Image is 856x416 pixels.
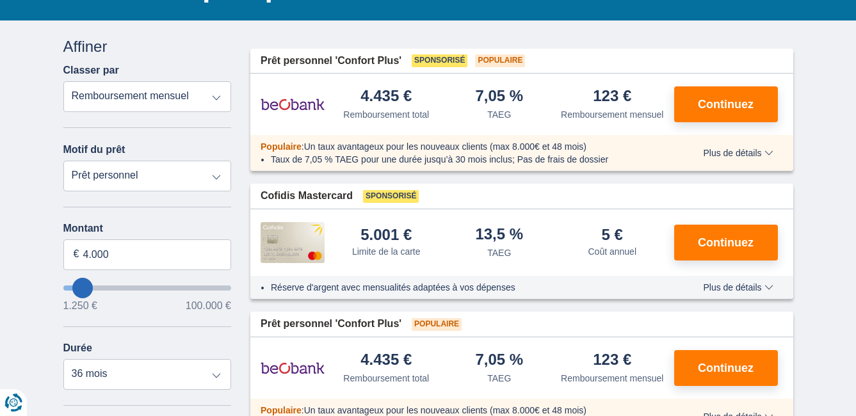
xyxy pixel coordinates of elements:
[363,190,419,203] span: Sponsorisé
[271,153,666,166] li: Taux de 7,05 % TAEG pour une durée jusqu’à 30 mois inclus; Pas de frais de dossier
[698,99,754,110] span: Continuez
[261,405,302,415] span: Populaire
[703,283,773,292] span: Plus de détails
[593,352,631,369] div: 123 €
[561,372,663,385] div: Remboursement mensuel
[63,301,97,311] span: 1.250 €
[475,352,523,369] div: 7,05 %
[261,88,325,120] img: pret personnel Beobank
[250,140,676,153] div: :
[487,108,511,121] div: TAEG
[698,362,754,374] span: Continuez
[343,372,429,385] div: Remboursement total
[304,141,586,152] span: Un taux avantageux pour les nouveaux clients (max 8.000€ et 48 mois)
[360,88,412,106] div: 4.435 €
[674,86,778,122] button: Continuez
[593,88,631,106] div: 123 €
[674,350,778,386] button: Continuez
[698,237,754,248] span: Continuez
[261,189,353,204] span: Cofidis Mastercard
[261,317,401,332] span: Prêt personnel 'Confort Plus'
[271,281,666,294] li: Réserve d'argent avec mensualités adaptées à vos dépenses
[475,54,525,67] span: Populaire
[304,405,586,415] span: Un taux avantageux pour les nouveaux clients (max 8.000€ et 48 mois)
[412,54,467,67] span: Sponsorisé
[63,342,92,354] label: Durée
[352,245,421,258] div: Limite de la carte
[360,227,412,243] div: 5.001 €
[186,301,231,311] span: 100.000 €
[561,108,663,121] div: Remboursement mensuel
[63,285,232,291] input: wantToBorrow
[74,247,79,262] span: €
[588,245,636,258] div: Coût annuel
[475,227,523,244] div: 13,5 %
[261,222,325,263] img: pret personnel Cofidis CC
[703,148,773,157] span: Plus de détails
[63,65,119,76] label: Classer par
[412,318,462,331] span: Populaire
[63,144,125,156] label: Motif du prêt
[475,88,523,106] div: 7,05 %
[487,372,511,385] div: TAEG
[693,148,782,158] button: Plus de détails
[487,246,511,259] div: TAEG
[693,282,782,292] button: Plus de détails
[261,54,401,68] span: Prêt personnel 'Confort Plus'
[343,108,429,121] div: Remboursement total
[261,141,302,152] span: Populaire
[63,223,232,234] label: Montant
[360,352,412,369] div: 4.435 €
[674,225,778,260] button: Continuez
[63,36,232,58] div: Affiner
[261,352,325,384] img: pret personnel Beobank
[602,227,623,243] div: 5 €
